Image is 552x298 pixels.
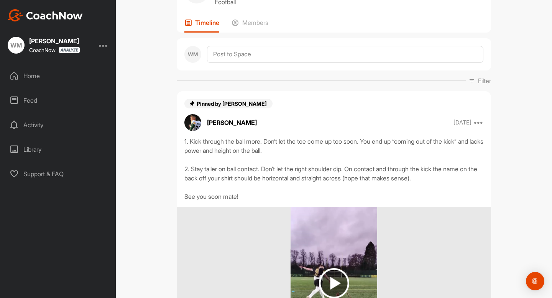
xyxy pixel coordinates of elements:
[526,272,544,290] div: Open Intercom Messenger
[189,100,195,106] img: pin
[195,19,219,26] p: Timeline
[184,137,483,201] div: 1. Kick through the ball more. Don’t let the toe come up too soon. You end up “coming out of the ...
[4,66,112,85] div: Home
[4,91,112,110] div: Feed
[29,47,80,53] div: CoachNow
[453,119,472,126] p: [DATE]
[8,37,25,54] div: WM
[29,38,80,44] div: [PERSON_NAME]
[59,47,80,53] img: CoachNow analyze
[207,118,257,127] p: [PERSON_NAME]
[242,19,268,26] p: Members
[4,164,112,183] div: Support & FAQ
[8,9,83,21] img: CoachNow
[478,76,491,85] p: Filter
[4,115,112,134] div: Activity
[184,114,201,131] img: avatar
[197,100,268,107] span: Pinned by [PERSON_NAME]
[4,140,112,159] div: Library
[184,46,201,63] div: WM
